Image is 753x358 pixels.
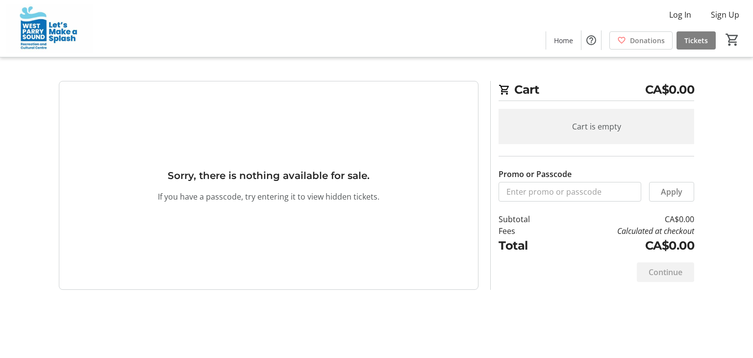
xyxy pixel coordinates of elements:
[499,237,555,255] td: Total
[724,31,741,49] button: Cart
[630,35,665,46] span: Donations
[555,225,694,237] td: Calculated at checkout
[499,168,572,180] label: Promo or Passcode
[581,30,601,50] button: Help
[645,81,695,99] span: CA$0.00
[703,7,747,23] button: Sign Up
[499,182,641,202] input: Enter promo or passcode
[555,237,694,255] td: CA$0.00
[499,81,694,101] h2: Cart
[677,31,716,50] a: Tickets
[158,191,379,203] p: If you have a passcode, try entering it to view hidden tickets.
[546,31,581,50] a: Home
[711,9,739,21] span: Sign Up
[661,7,699,23] button: Log In
[649,182,694,202] button: Apply
[555,213,694,225] td: CA$0.00
[609,31,673,50] a: Donations
[661,186,682,198] span: Apply
[499,225,555,237] td: Fees
[684,35,708,46] span: Tickets
[554,35,573,46] span: Home
[6,4,93,53] img: West Parry Sound Recreation and Cultural Centre Joint Municipal Services Board's Logo
[669,9,691,21] span: Log In
[499,213,555,225] td: Subtotal
[168,168,370,183] h3: Sorry, there is nothing available for sale.
[499,109,694,144] div: Cart is empty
